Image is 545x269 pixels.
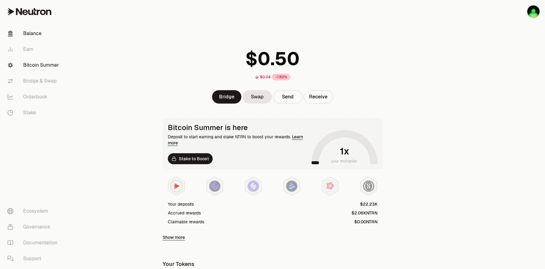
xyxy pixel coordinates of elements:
a: Show more [163,234,185,240]
a: Ecosystem [2,203,66,219]
img: Mars Fragments [325,181,336,192]
img: Solv Points [248,181,259,192]
div: Claimable rewards [168,219,204,225]
a: Bridge [212,90,241,104]
a: Bitcoin Summer [2,57,66,73]
button: Receive [304,90,333,104]
a: Governance [2,219,66,235]
button: Send [273,90,302,104]
img: NTRN [171,181,182,192]
a: Support [2,251,66,267]
img: Bedrock Diamonds [286,181,297,192]
span: your multiplier [331,158,358,164]
a: Balance [2,26,66,41]
div: Accrued rewards [168,210,201,216]
a: Swap [243,90,272,104]
div: Bitcoin Summer is here [168,123,309,132]
a: Stake to Boost [168,153,213,164]
div: Deposit to start earning and stake NTRN to boost your rewards. [168,134,309,146]
a: Earn [2,41,66,57]
img: EtherFi Points [209,181,220,192]
a: Stake [2,105,66,121]
a: Orderbook [2,89,66,105]
div: Your deposits [168,201,194,207]
img: KO [527,5,540,18]
div: Your Tokens [163,260,194,268]
img: Structured Points [363,181,374,192]
div: $0.04 [260,75,271,80]
a: Documentation [2,235,66,251]
a: Bridge & Swap [2,73,66,89]
div: -7.80% [272,74,291,80]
